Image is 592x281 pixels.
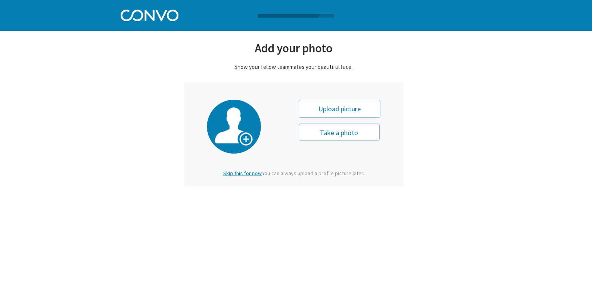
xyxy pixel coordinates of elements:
[184,40,404,55] div: Add your photo
[217,170,371,177] div: You can always upload a profile picture later.
[299,100,380,118] div: Upload picture
[184,63,404,70] div: Show your fellow teammates your beautiful face.
[299,124,380,141] button: Take a photo
[215,107,253,147] img: profile-picture.png
[121,8,178,21] img: Convo Logo
[223,170,262,177] span: Skip this for now.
